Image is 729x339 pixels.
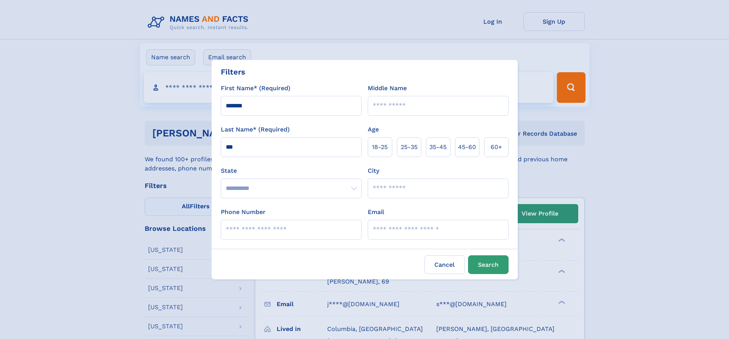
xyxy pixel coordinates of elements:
[368,125,379,134] label: Age
[368,208,384,217] label: Email
[368,84,407,93] label: Middle Name
[468,255,509,274] button: Search
[221,84,290,93] label: First Name* (Required)
[491,143,502,152] span: 60+
[221,166,362,175] label: State
[458,143,476,152] span: 45‑60
[372,143,388,152] span: 18‑25
[368,166,379,175] label: City
[429,143,447,152] span: 35‑45
[221,208,266,217] label: Phone Number
[424,255,465,274] label: Cancel
[221,66,245,78] div: Filters
[221,125,290,134] label: Last Name* (Required)
[401,143,418,152] span: 25‑35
